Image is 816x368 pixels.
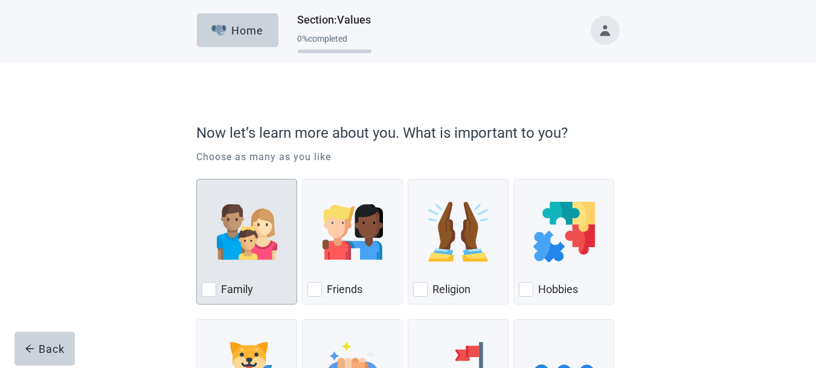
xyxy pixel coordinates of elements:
[513,179,614,305] div: Hobbies, checkbox, not checked
[538,282,578,297] label: Hobbies
[432,282,471,297] label: Religion
[298,34,371,44] div: 0 % completed
[25,343,65,355] div: Back
[591,16,620,45] button: Toggle account menu
[14,332,75,366] button: arrow-leftBack
[298,11,371,28] h1: Section : Values
[196,122,613,144] p: Now let’s learn more about you. What is important to you?
[211,24,263,36] div: Home
[211,25,226,36] img: Elephant
[408,179,509,305] div: Religion, checkbox, not checked
[221,282,253,297] label: Family
[196,150,619,164] p: Choose as many as you like
[25,344,34,353] span: arrow-left
[197,13,278,47] button: ElephantHome
[302,179,403,305] div: Friends, checkbox, not checked
[196,179,297,305] div: Family, checkbox, not checked
[327,282,362,297] label: Friends
[298,29,371,59] div: Progress section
